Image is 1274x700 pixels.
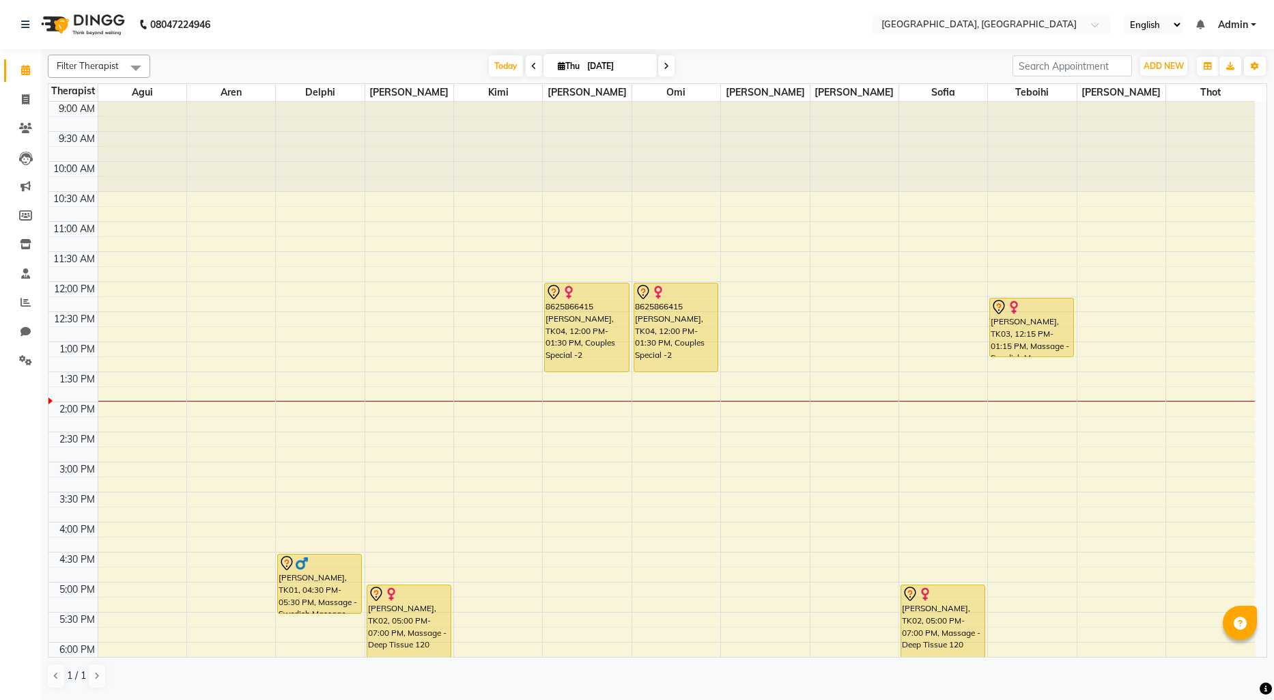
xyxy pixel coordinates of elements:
[48,84,98,98] div: Therapist
[56,132,98,146] div: 9:30 AM
[1217,645,1260,686] iframe: chat widget
[554,61,583,71] span: Thu
[634,283,718,372] div: 8625866415 [PERSON_NAME], TK04, 12:00 PM-01:30 PM, Couples Special -2
[57,402,98,417] div: 2:00 PM
[988,84,1076,101] span: Teboihi
[57,522,98,537] div: 4:00 PM
[278,555,361,613] div: [PERSON_NAME], TK01, 04:30 PM-05:30 PM, Massage - Swedish Massage
[57,552,98,567] div: 4:30 PM
[51,192,98,206] div: 10:30 AM
[67,669,86,683] span: 1 / 1
[51,252,98,266] div: 11:30 AM
[57,583,98,597] div: 5:00 PM
[543,84,631,101] span: [PERSON_NAME]
[1166,84,1255,101] span: Thot
[150,5,210,44] b: 08047224946
[51,312,98,326] div: 12:30 PM
[98,84,186,101] span: Agui
[35,5,128,44] img: logo
[990,298,1073,356] div: [PERSON_NAME], TK03, 12:15 PM-01:15 PM, Massage - Swedish Massage
[57,462,98,477] div: 3:00 PM
[1218,18,1248,32] span: Admin
[57,613,98,627] div: 5:30 PM
[810,84,898,101] span: [PERSON_NAME]
[721,84,809,101] span: [PERSON_NAME]
[57,60,119,71] span: Filter Therapist
[51,222,98,236] div: 11:00 AM
[1140,57,1187,76] button: ADD NEW
[57,643,98,657] div: 6:00 PM
[57,342,98,356] div: 1:00 PM
[545,283,628,372] div: 8625866415 [PERSON_NAME], TK04, 12:00 PM-01:30 PM, Couples Special -2
[56,102,98,116] div: 9:00 AM
[57,372,98,387] div: 1:30 PM
[365,84,453,101] span: [PERSON_NAME]
[899,84,987,101] span: Sofia
[276,84,364,101] span: Delphi
[51,162,98,176] div: 10:00 AM
[632,84,720,101] span: Omi
[51,282,98,296] div: 12:00 PM
[57,432,98,447] div: 2:30 PM
[1013,55,1132,76] input: Search Appointment
[583,56,651,76] input: 2025-09-04
[187,84,275,101] span: Aren
[454,84,542,101] span: Kimi
[1144,61,1184,71] span: ADD NEW
[57,492,98,507] div: 3:30 PM
[489,55,523,76] span: Today
[1077,84,1165,101] span: [PERSON_NAME]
